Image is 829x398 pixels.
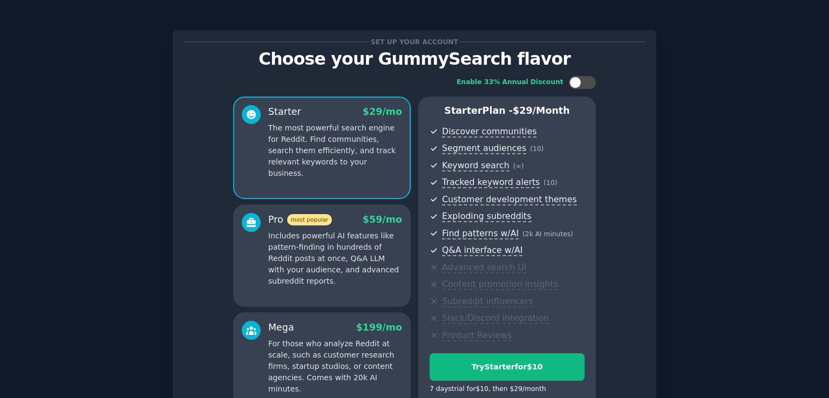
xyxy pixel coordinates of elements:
span: Set up your account [369,36,460,47]
div: Mega [268,321,294,334]
div: 7 days trial for $10 , then $ 29 /month [430,385,546,394]
p: Choose your GummySearch flavor [184,50,645,68]
span: Exploding subreddits [442,211,531,222]
button: TryStarterfor$10 [430,353,585,381]
span: most popular [287,214,332,225]
div: Enable 33% Annual Discount [457,78,563,87]
span: $ 29 /mo [363,106,402,117]
span: Customer development themes [442,194,577,205]
span: Advanced search UI [442,262,526,273]
span: $ 199 /mo [356,322,402,333]
span: ( 10 ) [530,145,543,153]
span: Tracked keyword alerts [442,177,540,188]
span: Subreddit influencers [442,296,533,307]
span: Q&A interface w/AI [442,245,522,256]
div: Starter [268,105,301,119]
p: The most powerful search engine for Reddit. Find communities, search them efficiently, and track ... [268,122,402,179]
span: $ 59 /mo [363,214,402,225]
div: Try Starter for $10 [430,361,584,373]
span: Discover communities [442,126,536,138]
p: Starter Plan - [430,104,585,118]
span: ( 10 ) [543,179,557,187]
span: Slack/Discord integration [442,313,549,324]
p: Includes powerful AI features like pattern-finding in hundreds of Reddit posts at once, Q&A LLM w... [268,230,402,287]
span: Keyword search [442,160,509,171]
div: Pro [268,213,332,227]
span: Content promotion insights [442,279,558,290]
span: Find patterns w/AI [442,228,519,239]
span: Product Reviews [442,330,512,341]
span: ( 2k AI minutes ) [522,230,573,238]
span: ( ∞ ) [513,162,524,170]
span: Segment audiences [442,143,526,154]
p: For those who analyze Reddit at scale, such as customer research firms, startup studios, or conte... [268,338,402,395]
span: $ 29 /month [513,105,570,116]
